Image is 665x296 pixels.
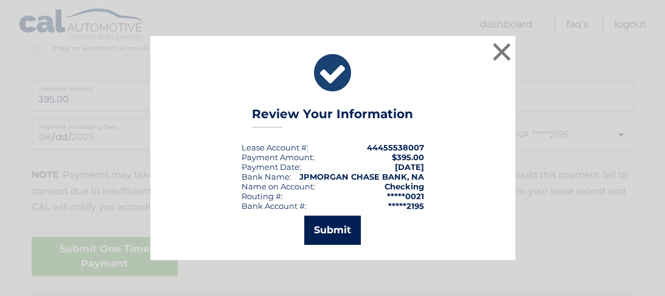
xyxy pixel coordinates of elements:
[367,143,424,152] strong: 44455538007
[242,201,307,211] div: Bank Account #:
[395,162,424,172] span: [DATE]
[252,107,413,128] h3: Review Your Information
[242,162,301,172] div: :
[242,181,315,191] div: Name on Account:
[242,143,308,152] div: Lease Account #:
[385,181,424,191] strong: Checking
[242,191,283,201] div: Routing #:
[490,40,514,64] button: ×
[392,152,424,162] span: $395.00
[242,162,299,172] span: Payment Date
[242,152,315,162] div: Payment Amount:
[299,172,424,181] strong: JPMORGAN CHASE BANK, NA
[242,172,291,181] div: Bank Name:
[304,216,361,245] button: Submit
